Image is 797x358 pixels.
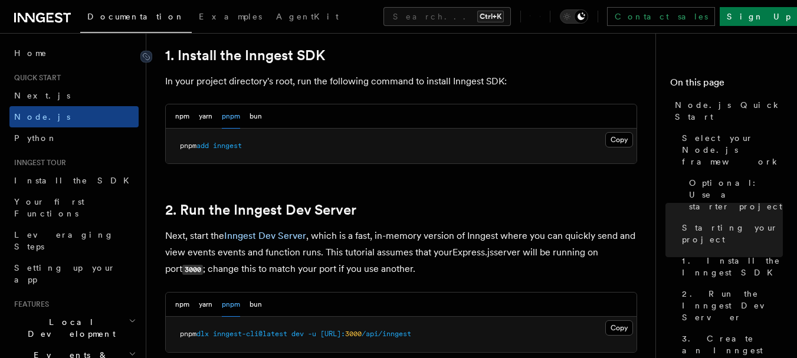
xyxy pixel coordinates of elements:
[9,85,139,106] a: Next.js
[192,4,269,32] a: Examples
[165,202,356,218] a: 2. Run the Inngest Dev Server
[320,330,345,338] span: [URL]:
[14,176,136,185] span: Install the SDK
[345,330,362,338] span: 3000
[182,265,203,275] code: 3000
[14,263,116,284] span: Setting up your app
[677,250,783,283] a: 1. Install the Inngest SDK
[199,104,212,129] button: yarn
[9,316,129,340] span: Local Development
[689,177,783,212] span: Optional: Use a starter project
[682,132,783,167] span: Select your Node.js framework
[180,142,196,150] span: pnpm
[180,330,196,338] span: pnpm
[291,330,304,338] span: dev
[9,191,139,224] a: Your first Functions
[250,293,262,317] button: bun
[276,12,339,21] span: AgentKit
[383,7,511,26] button: Search...Ctrl+K
[9,257,139,290] a: Setting up your app
[14,91,70,100] span: Next.js
[607,7,715,26] a: Contact sales
[560,9,588,24] button: Toggle dark mode
[80,4,192,33] a: Documentation
[670,75,783,94] h4: On this page
[14,230,114,251] span: Leveraging Steps
[14,197,84,218] span: Your first Functions
[670,94,783,127] a: Node.js Quick Start
[605,320,633,336] button: Copy
[199,12,262,21] span: Examples
[9,158,66,167] span: Inngest tour
[14,133,57,143] span: Python
[175,104,189,129] button: npm
[682,222,783,245] span: Starting your project
[199,293,212,317] button: yarn
[14,112,70,121] span: Node.js
[165,73,637,90] p: In your project directory's root, run the following command to install Inngest SDK:
[14,47,47,59] span: Home
[677,127,783,172] a: Select your Node.js framework
[362,330,411,338] span: /api/inngest
[9,127,139,149] a: Python
[196,330,209,338] span: dlx
[605,132,633,147] button: Copy
[9,224,139,257] a: Leveraging Steps
[224,230,306,241] a: Inngest Dev Server
[222,293,240,317] button: pnpm
[87,12,185,21] span: Documentation
[684,172,783,217] a: Optional: Use a starter project
[165,47,325,64] a: 1. Install the Inngest SDK
[250,104,262,129] button: bun
[196,142,209,150] span: add
[213,142,242,150] span: inngest
[222,104,240,129] button: pnpm
[9,106,139,127] a: Node.js
[9,170,139,191] a: Install the SDK
[308,330,316,338] span: -u
[682,288,783,323] span: 2. Run the Inngest Dev Server
[9,73,61,83] span: Quick start
[269,4,346,32] a: AgentKit
[9,42,139,64] a: Home
[9,311,139,344] button: Local Development
[165,228,637,278] p: Next, start the , which is a fast, in-memory version of Inngest where you can quickly send and vi...
[175,293,189,317] button: npm
[213,330,287,338] span: inngest-cli@latest
[682,255,783,278] span: 1. Install the Inngest SDK
[677,283,783,328] a: 2. Run the Inngest Dev Server
[9,300,49,309] span: Features
[477,11,504,22] kbd: Ctrl+K
[675,99,783,123] span: Node.js Quick Start
[677,217,783,250] a: Starting your project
